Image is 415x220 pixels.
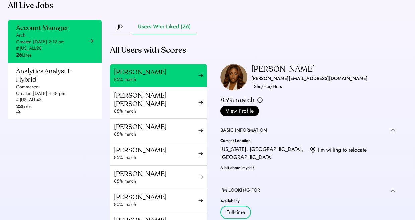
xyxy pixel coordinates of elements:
div: I'm willing to relocate [318,146,367,154]
div: # JUS_ALL43 [16,97,42,103]
div: 85% match [114,154,198,161]
img: arrow-right-black.svg [198,198,203,203]
img: https%3A%2F%2F9c4076a67d41be3ea2c0407e1814dbd4.cdn.bubble.io%2Ff1758561290386x355301751637651500%... [220,64,247,90]
img: arrow-right-black.svg [198,151,203,156]
div: Account Manager [16,24,69,32]
div: 85% match [114,131,198,138]
div: Commerce [16,84,38,90]
div: Current Location [220,139,305,143]
div: 85% match [220,96,254,104]
div: All Users with Scores [110,45,186,56]
button: Users Who Liked (26) [133,20,196,34]
div: [PERSON_NAME] [PERSON_NAME] [114,91,198,108]
div: [PERSON_NAME] [114,123,198,131]
div: I'M LOOKING FOR [220,187,260,194]
div: [PERSON_NAME][EMAIL_ADDRESS][DOMAIN_NAME] [251,75,368,83]
img: location.svg [310,147,315,153]
div: Likes [16,103,32,110]
div: Created [DATE] 2:12 pm [16,39,65,45]
div: BASIC INFORMATION [220,127,267,134]
strong: 23 [16,103,22,110]
div: 85% match [114,76,198,83]
div: All Live Jobs [8,0,403,11]
div: She/Her/Hers [254,83,282,91]
img: caret-up.svg [391,189,395,192]
div: [PERSON_NAME] [114,170,198,178]
div: Analytics Analyst I - Hybrid [16,67,90,84]
div: Arch [16,32,25,39]
div: [PERSON_NAME] [114,193,198,201]
div: [US_STATE], [GEOGRAPHIC_DATA], [GEOGRAPHIC_DATA] [220,145,305,161]
div: [PERSON_NAME] [251,64,315,75]
img: arrow-right-black.svg [16,110,21,115]
div: A bit about myself [220,166,395,170]
img: arrow-right-black.svg [198,73,203,78]
div: # JUS_ALL98 [16,45,42,52]
img: arrow-right-black.svg [198,175,203,179]
button: JD [110,20,130,34]
strong: 26 [16,51,22,58]
img: caret-up.svg [391,129,395,132]
div: Full-time [226,208,245,216]
div: 80% match [114,201,198,208]
div: Availability [220,199,395,203]
div: [PERSON_NAME] [114,68,198,76]
img: info.svg [257,97,263,103]
img: arrow-right-black.svg [198,128,203,133]
button: View Profile [220,106,259,116]
div: Likes [16,52,32,59]
div: Created [DATE] 4:48 pm [16,90,65,97]
img: arrow-right-black.svg [89,39,94,43]
div: 85% match [114,178,198,185]
div: [PERSON_NAME] [114,146,198,154]
img: arrow-right-black.svg [198,100,203,105]
div: 85% match [114,108,198,115]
